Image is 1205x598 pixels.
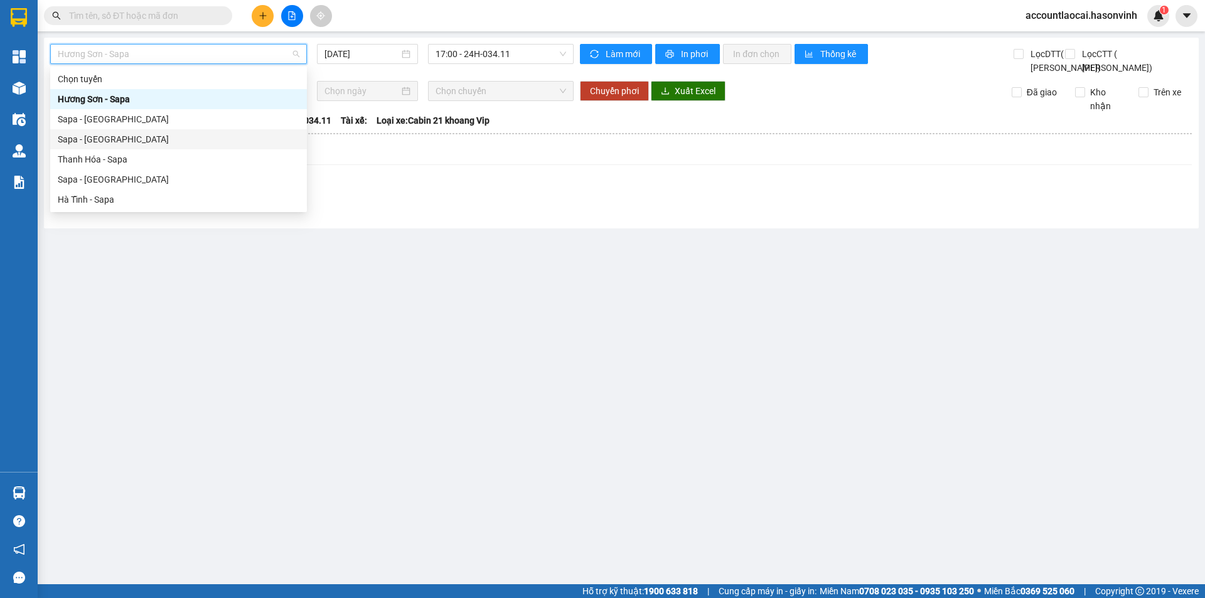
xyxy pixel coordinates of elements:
span: Miền Nam [820,584,974,598]
div: Sapa - Hà Tĩnh [50,169,307,190]
span: In phơi [681,47,710,61]
span: notification [13,543,25,555]
div: Chọn tuyến [50,69,307,89]
span: Lọc DTT( [PERSON_NAME]) [1026,47,1103,75]
span: Miền Bắc [984,584,1074,598]
span: Cung cấp máy in - giấy in: [719,584,817,598]
span: Kho nhận [1085,85,1129,113]
strong: 0708 023 035 - 0935 103 250 [859,586,974,596]
span: Tài xế: [341,114,367,127]
span: Chọn chuyến [436,82,566,100]
span: question-circle [13,515,25,527]
strong: 1900 633 818 [644,586,698,596]
button: aim [310,5,332,27]
button: printerIn phơi [655,44,720,64]
div: Thanh Hóa - Sapa [58,152,299,166]
div: Hà Tĩnh - Sapa [50,190,307,210]
div: Thanh Hóa - Sapa [50,149,307,169]
span: file-add [287,11,296,20]
span: Trên xe [1149,85,1186,99]
img: dashboard-icon [13,50,26,63]
div: Sapa - [GEOGRAPHIC_DATA] [58,132,299,146]
span: Thống kê [820,47,858,61]
span: | [707,584,709,598]
button: Chuyển phơi [580,81,649,101]
span: caret-down [1181,10,1192,21]
img: icon-new-feature [1153,10,1164,21]
span: ⚪️ [977,589,981,594]
img: warehouse-icon [13,144,26,158]
span: Đã giao [1022,85,1062,99]
img: solution-icon [13,176,26,189]
div: Sapa - Thanh Hóa [50,129,307,149]
span: accountlaocai.hasonvinh [1015,8,1147,23]
div: Chọn tuyến [58,72,299,86]
span: Lọc CTT ( [PERSON_NAME]) [1077,47,1154,75]
button: caret-down [1176,5,1197,27]
input: Chọn ngày [324,84,399,98]
div: Hương Sơn - Sapa [50,89,307,109]
span: bar-chart [805,50,815,60]
span: plus [259,11,267,20]
img: warehouse-icon [13,82,26,95]
span: Hương Sơn - Sapa [58,45,299,63]
button: In đơn chọn [723,44,791,64]
span: printer [665,50,676,60]
div: Sapa - Hương Sơn [50,109,307,129]
span: Làm mới [606,47,642,61]
strong: 0369 525 060 [1020,586,1074,596]
button: syncLàm mới [580,44,652,64]
div: Sapa - [GEOGRAPHIC_DATA] [58,112,299,126]
sup: 1 [1160,6,1169,14]
span: aim [316,11,325,20]
img: warehouse-icon [13,486,26,499]
span: Loại xe: Cabin 21 khoang Vip [377,114,490,127]
span: 17:00 - 24H-034.11 [436,45,566,63]
span: copyright [1135,587,1144,595]
div: Sapa - [GEOGRAPHIC_DATA] [58,173,299,186]
span: message [13,572,25,584]
button: plus [252,5,274,27]
button: downloadXuất Excel [651,81,726,101]
img: logo-vxr [11,8,27,27]
input: Tìm tên, số ĐT hoặc mã đơn [69,9,217,23]
span: Hỗ trợ kỹ thuật: [582,584,698,598]
span: search [52,11,61,20]
div: Hà Tĩnh - Sapa [58,193,299,206]
span: sync [590,50,601,60]
input: 13/08/2025 [324,47,399,61]
span: 1 [1162,6,1166,14]
button: bar-chartThống kê [795,44,868,64]
button: file-add [281,5,303,27]
img: warehouse-icon [13,113,26,126]
span: | [1084,584,1086,598]
div: Hương Sơn - Sapa [58,92,299,106]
